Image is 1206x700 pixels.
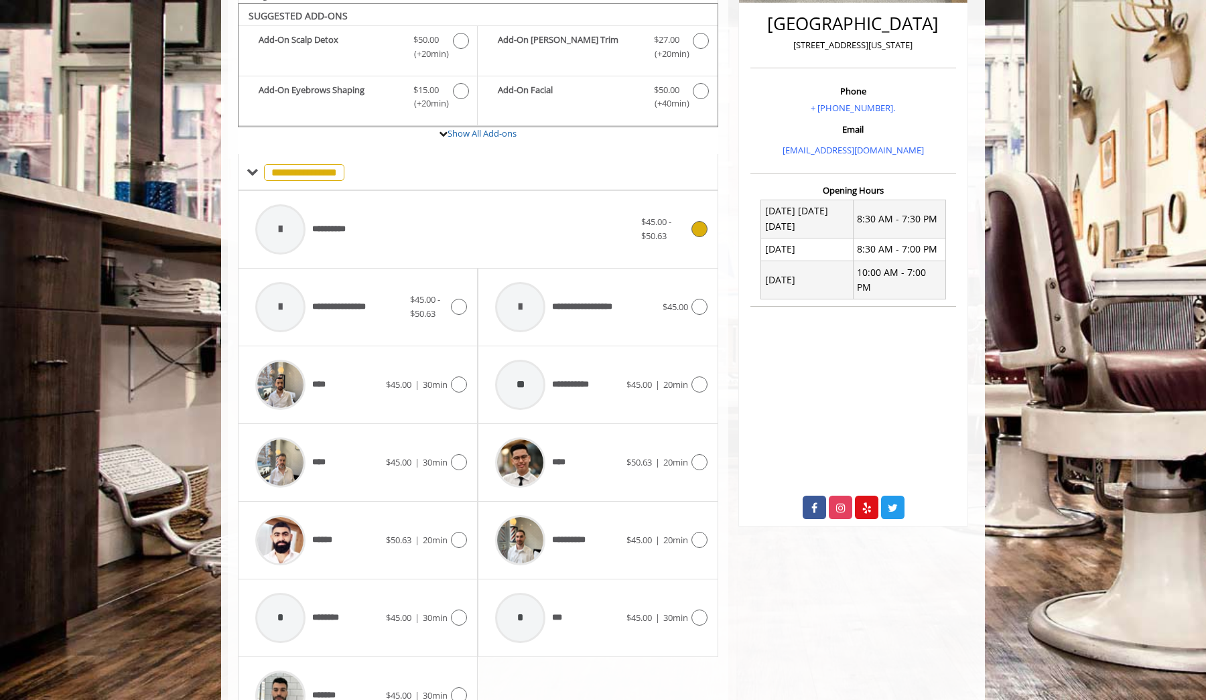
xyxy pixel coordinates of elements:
b: Add-On [PERSON_NAME] Trim [498,33,640,61]
span: | [655,612,660,624]
div: The Made Man Haircut Add-onS [238,3,718,128]
span: $50.00 [654,83,679,97]
label: Add-On Beard Trim [484,33,710,64]
span: 20min [663,534,688,546]
span: $45.00 [386,378,411,391]
span: $45.00 [626,612,652,624]
span: $45.00 [626,378,652,391]
span: 30min [423,612,448,624]
b: Add-On Eyebrows Shaping [259,83,400,111]
td: 8:30 AM - 7:30 PM [853,200,945,238]
h2: [GEOGRAPHIC_DATA] [754,14,953,33]
b: SUGGESTED ADD-ONS [249,9,348,22]
b: Add-On Facial [498,83,640,111]
label: Add-On Scalp Detox [245,33,470,64]
span: $27.00 [654,33,679,47]
label: Add-On Facial [484,83,710,115]
span: $45.00 [663,301,688,313]
td: [DATE] [761,238,854,261]
span: 30min [663,612,688,624]
span: | [415,534,419,546]
span: | [655,456,660,468]
span: (+40min ) [647,96,686,111]
a: Show All Add-ons [448,127,517,139]
span: 20min [663,378,688,391]
a: + [PHONE_NUMBER]. [811,102,895,114]
span: | [415,612,419,624]
span: 30min [423,456,448,468]
span: $15.00 [413,83,439,97]
td: 8:30 AM - 7:00 PM [853,238,945,261]
h3: Opening Hours [750,186,956,195]
span: 20min [663,456,688,468]
span: (+20min ) [407,96,446,111]
span: $50.63 [386,534,411,546]
span: (+20min ) [647,47,686,61]
td: 10:00 AM - 7:00 PM [853,261,945,299]
span: $45.00 - $50.63 [641,216,671,242]
span: | [655,378,660,391]
h3: Email [754,125,953,134]
span: (+20min ) [407,47,446,61]
p: [STREET_ADDRESS][US_STATE] [754,38,953,52]
span: 20min [423,534,448,546]
span: | [415,456,419,468]
td: [DATE] [DATE] [DATE] [761,200,854,238]
a: [EMAIL_ADDRESS][DOMAIN_NAME] [783,144,924,156]
span: $50.00 [413,33,439,47]
td: [DATE] [761,261,854,299]
span: $45.00 - $50.63 [410,293,440,320]
h3: Phone [754,86,953,96]
span: $45.00 [626,534,652,546]
span: $45.00 [386,456,411,468]
b: Add-On Scalp Detox [259,33,400,61]
span: | [415,378,419,391]
span: $45.00 [386,612,411,624]
span: $50.63 [626,456,652,468]
span: | [655,534,660,546]
span: 30min [423,378,448,391]
label: Add-On Eyebrows Shaping [245,83,470,115]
